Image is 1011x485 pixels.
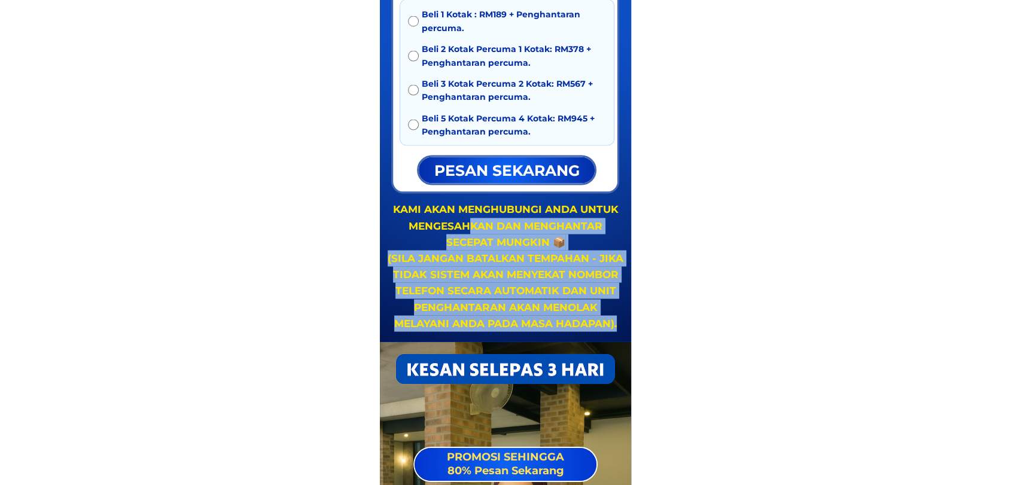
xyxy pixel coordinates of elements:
[422,42,606,69] span: Beli 2 Kotak Percuma 1 Kotak: RM378 + Penghantaran percuma.
[422,112,606,139] span: Beli 5 Kotak Percuma 4 Kotak: RM945 + Penghantaran percuma.
[422,8,606,35] span: Beli 1 Kotak : RM189 + Penghantaran percuma.
[419,157,595,184] p: pesan sekarang
[447,450,564,477] span: PROMOSI SEHINGGA 80% Pesan Sekarang
[386,202,625,332] div: KAMI AKAN MENGHUBUNGI ANDA UNTUK MENGESAHKAN DAN MENGHANTAR SECEPAT MUNGKIN 📦 (SILA JANGAN BATALK...
[422,77,606,104] span: Beli 3 Kotak Percuma 2 Kotak: RM567 + Penghantaran percuma.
